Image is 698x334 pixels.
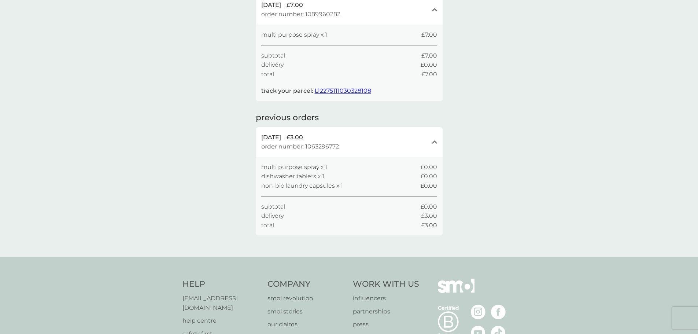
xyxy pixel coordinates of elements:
[353,307,419,316] a: partnerships
[421,60,437,70] span: £0.00
[421,70,437,79] span: £7.00
[256,112,319,124] h2: previous orders
[261,202,285,212] span: subtotal
[261,30,327,40] span: multi purpose spray x 1
[421,221,437,230] span: £3.00
[421,51,437,60] span: £7.00
[261,51,285,60] span: subtotal
[261,0,281,10] span: [DATE]
[267,294,346,303] a: smol revolution
[261,86,371,96] p: track your parcel:
[353,279,419,290] h4: Work With Us
[182,316,261,326] a: help centre
[267,320,346,329] a: our claims
[261,162,327,172] span: multi purpose spray x 1
[353,294,419,303] a: influencers
[261,133,281,142] span: [DATE]
[315,87,371,94] a: L12275111030328108
[421,181,437,191] span: £0.00
[267,307,346,316] a: smol stories
[438,279,474,304] img: smol
[421,162,437,172] span: £0.00
[471,305,485,319] img: visit the smol Instagram page
[182,279,261,290] h4: Help
[261,70,274,79] span: total
[261,172,324,181] span: dishwasher tablets x 1
[421,202,437,212] span: £0.00
[421,172,437,181] span: £0.00
[421,211,437,221] span: £3.00
[261,211,284,221] span: delivery
[491,305,506,319] img: visit the smol Facebook page
[287,0,303,10] span: £7.00
[261,60,284,70] span: delivery
[421,30,437,40] span: £7.00
[267,279,346,290] h4: Company
[261,142,339,151] span: order number: 1063296772
[261,10,340,19] span: order number: 1089960282
[353,320,419,329] a: press
[261,181,343,191] span: non-bio laundry capsules x 1
[287,133,303,142] span: £3.00
[182,294,261,312] a: [EMAIL_ADDRESS][DOMAIN_NAME]
[261,221,274,230] span: total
